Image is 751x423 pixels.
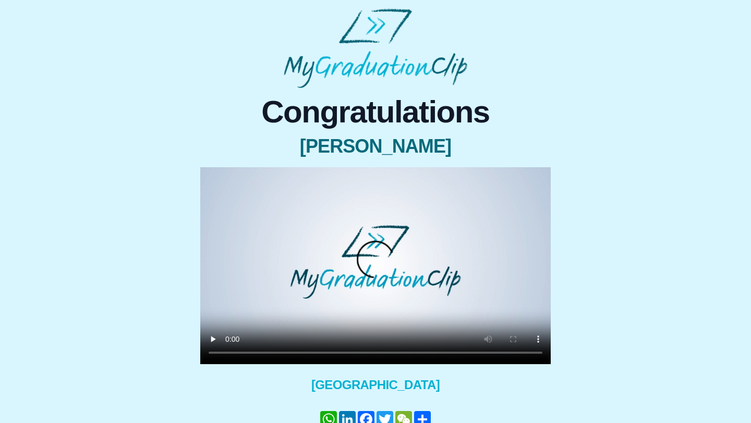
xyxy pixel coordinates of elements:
[200,136,551,157] span: [PERSON_NAME]
[284,8,467,88] img: MyGraduationClip
[200,377,551,393] span: [GEOGRAPHIC_DATA]
[200,96,551,128] span: Congratulations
